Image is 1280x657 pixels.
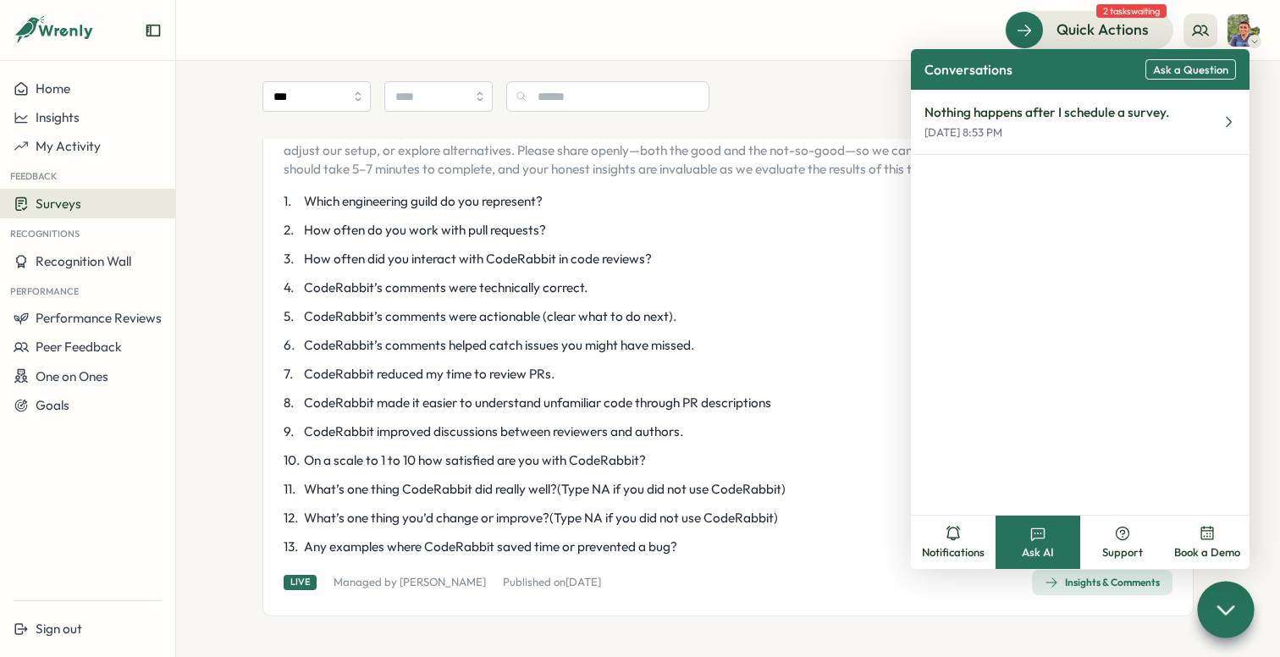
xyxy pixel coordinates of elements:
button: Ask a Question [1145,59,1236,80]
span: 5 . [284,307,301,326]
button: Support [1080,516,1165,569]
button: Expand sidebar [145,22,162,39]
a: [PERSON_NAME] [400,575,486,588]
p: Conversations [924,59,1012,80]
span: Recognition Wall [36,253,131,269]
button: Ask AI [996,516,1080,569]
span: My Activity [36,138,101,154]
p: [DATE] 8:53 PM [924,125,1169,141]
button: Quick Actions [1005,11,1173,48]
span: 3 . [284,250,301,268]
span: Ask a Question [1153,63,1228,76]
span: Sign out [36,621,82,637]
span: Insights [36,109,80,125]
img: Varghese [1228,14,1260,47]
span: Peer Feedback [36,339,122,355]
button: Insights & Comments [1032,570,1172,595]
span: Goals [36,397,69,413]
p: Managed by [334,575,486,590]
span: CodeRabbit’s comments helped catch issues you might have missed. [304,336,694,355]
span: 6 . [284,336,301,355]
span: Notifications [922,545,985,560]
span: What’s one thing you’d change or improve?(Type NA if you did not use CodeRabbit) [304,509,778,527]
span: Support [1102,545,1143,560]
span: CodeRabbit made it easier to understand unfamiliar code through PR descriptions [304,394,771,412]
span: Any examples where CodeRabbit saved time or prevented a bug? [304,538,677,556]
p: Published on [503,575,601,590]
span: 1 . [284,192,301,211]
span: 4 . [284,279,301,297]
span: 7 . [284,365,301,384]
span: 2 . [284,221,301,240]
span: Performance Reviews [36,310,162,326]
button: Notifications [911,516,996,569]
span: Ask AI [1022,545,1054,560]
span: How often do you work with pull requests? [304,221,546,240]
p: We’ve just wrapped up our trial of CodeRabbit, and now we want to hear from you. This survey is d... [284,104,1142,179]
span: CodeRabbit improved discussions between reviewers and authors. [304,422,683,441]
span: CodeRabbit’s comments were actionable (clear what to do next). [304,307,676,326]
div: Live [284,575,317,589]
span: One on Ones [36,368,108,384]
span: Which engineering guild do you represent? [304,192,543,211]
span: How often did you interact with CodeRabbit in code reviews? [304,250,652,268]
span: Quick Actions [1057,19,1149,41]
span: CodeRabbit reduced my time to review PRs. [304,365,554,384]
span: 12 . [284,509,301,527]
span: On a scale to 1 to 10 how satisfied are you with CodeRabbit? [304,451,646,470]
button: Nothing happens after I schedule a survey.[DATE] 8:53 PM [911,90,1250,155]
span: What’s one thing CodeRabbit did really well?(Type NA if you did not use CodeRabbit) [304,480,786,499]
button: Book a Demo [1165,516,1250,569]
span: [DATE] [566,575,601,588]
p: Nothing happens after I schedule a survey. [924,103,1169,122]
span: 2 tasks waiting [1096,4,1167,18]
span: 10 . [284,451,301,470]
span: 11 . [284,480,301,499]
span: Surveys [36,196,81,212]
span: 8 . [284,394,301,412]
span: 9 . [284,422,301,441]
span: Book a Demo [1174,545,1240,560]
span: Home [36,80,70,97]
div: Insights & Comments [1045,576,1160,589]
span: CodeRabbit’s comments were technically correct. [304,279,588,297]
span: 13 . [284,538,301,556]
